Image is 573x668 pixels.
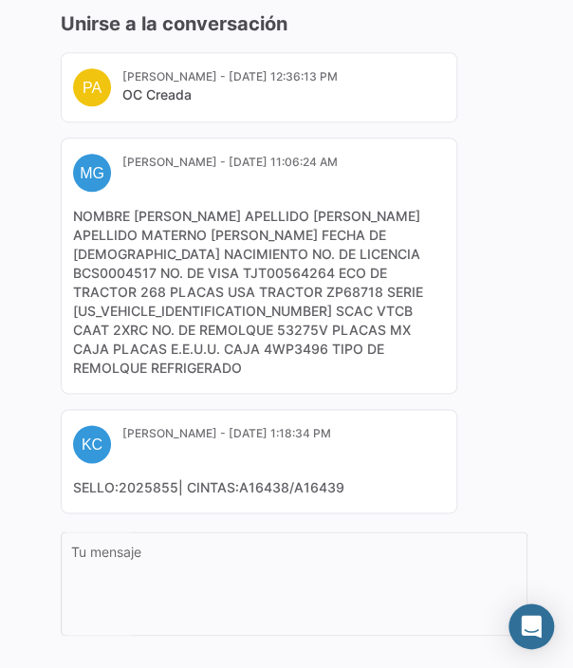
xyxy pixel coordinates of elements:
[122,85,338,104] mat-card-title: OC Creada
[61,10,527,37] h3: Unirse a la conversación
[73,207,445,378] mat-card-content: NOMBRE [PERSON_NAME] APELLIDO [PERSON_NAME] APELLIDO MATERNO [PERSON_NAME] FECHA DE [DEMOGRAPHIC_...
[508,603,554,649] div: Abrir Intercom Messenger
[122,425,331,442] mat-card-subtitle: [PERSON_NAME] - [DATE] 1:18:34 PM
[73,154,111,192] div: MG
[73,478,445,497] mat-card-content: SELLO:2025855| CINTAS:A16438/A16439
[73,68,111,106] div: PA
[122,154,338,171] mat-card-subtitle: [PERSON_NAME] - [DATE] 11:06:24 AM
[73,425,111,463] div: KC
[122,68,338,85] mat-card-subtitle: [PERSON_NAME] - [DATE] 12:36:13 PM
